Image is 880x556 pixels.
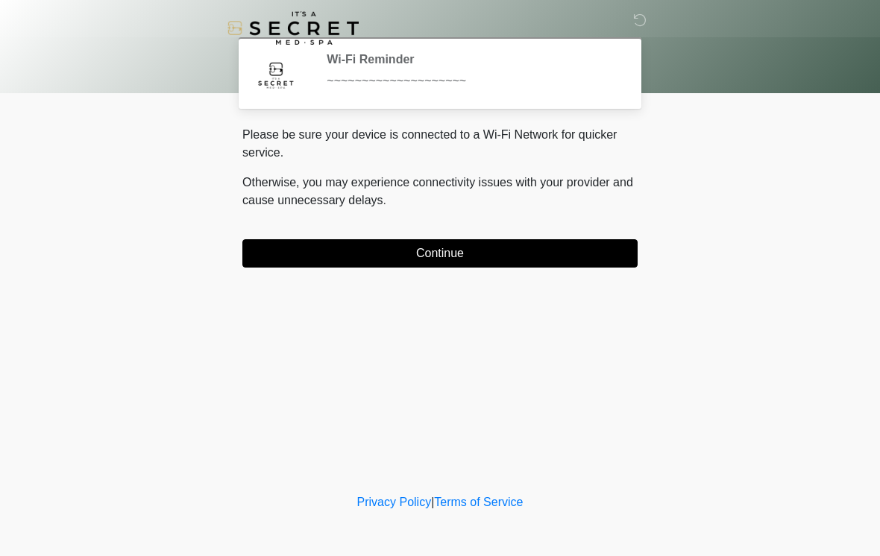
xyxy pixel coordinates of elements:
[242,126,638,162] p: Please be sure your device is connected to a Wi-Fi Network for quicker service.
[383,194,386,206] span: .
[254,52,298,97] img: Agent Avatar
[431,496,434,508] a: |
[227,11,359,45] img: It's A Secret Med Spa Logo
[242,174,638,209] p: Otherwise, you may experience connectivity issues with your provider and cause unnecessary delays
[242,239,638,268] button: Continue
[327,72,615,90] div: ~~~~~~~~~~~~~~~~~~~~
[434,496,523,508] a: Terms of Service
[327,52,615,66] h2: Wi-Fi Reminder
[357,496,432,508] a: Privacy Policy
